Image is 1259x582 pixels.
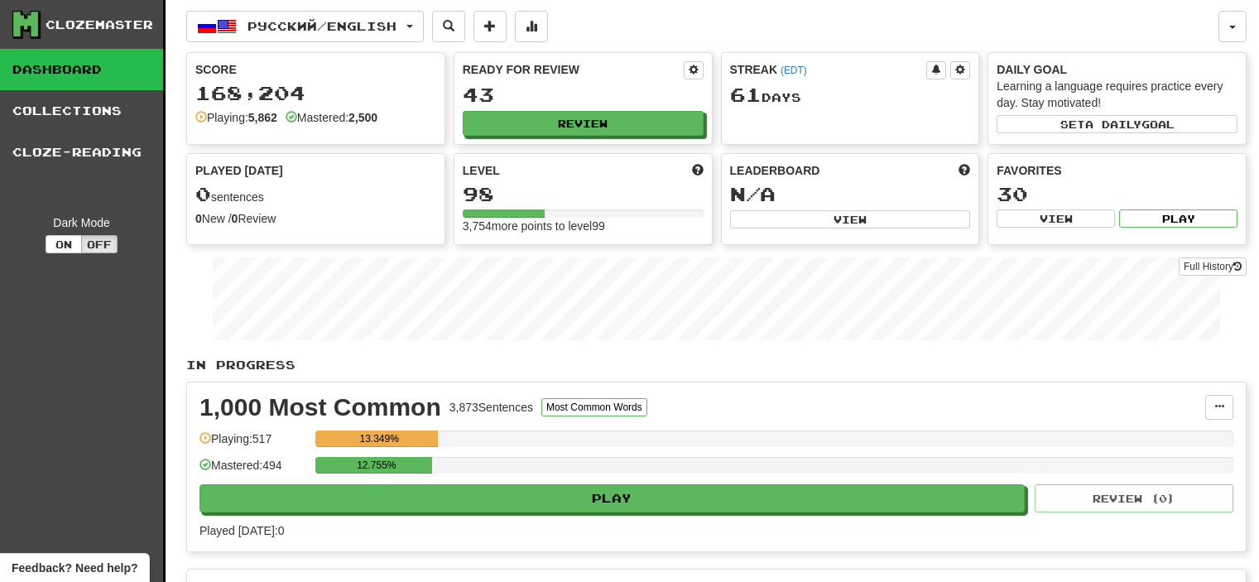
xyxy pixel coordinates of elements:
span: Open feedback widget [12,560,137,576]
div: New / Review [195,210,436,227]
span: Played [DATE]: 0 [199,524,284,537]
div: 168,204 [195,83,436,103]
span: This week in points, UTC [959,162,970,179]
button: View [997,209,1115,228]
div: Playing: [195,109,277,126]
span: Русский / English [247,19,396,33]
div: 98 [463,184,704,204]
button: Review (0) [1035,484,1233,512]
strong: 5,862 [248,111,277,124]
button: Play [199,484,1025,512]
div: Clozemaster [46,17,153,33]
div: 13.349% [320,430,438,447]
span: Score more points to level up [692,162,704,179]
div: Streak [730,61,927,78]
div: Playing: 517 [199,430,307,458]
strong: 0 [195,212,202,225]
span: 61 [730,83,762,106]
div: Learning a language requires practice every day. Stay motivated! [997,78,1237,111]
button: More stats [515,11,548,42]
div: 12.755% [320,457,432,474]
div: Score [195,61,436,78]
div: 43 [463,84,704,105]
button: Most Common Words [541,398,647,416]
span: Leaderboard [730,162,820,179]
button: Review [463,111,704,136]
button: View [730,210,971,228]
strong: 2,500 [348,111,377,124]
div: Favorites [997,162,1237,179]
div: sentences [195,184,436,205]
button: Seta dailygoal [997,115,1237,133]
div: Daily Goal [997,61,1237,78]
p: In Progress [186,357,1247,373]
span: N/A [730,182,776,205]
div: Day s [730,84,971,106]
span: Played [DATE] [195,162,283,179]
button: Off [81,235,118,253]
button: Русский/English [186,11,424,42]
button: Search sentences [432,11,465,42]
div: Mastered: [286,109,377,126]
div: 3,754 more points to level 99 [463,218,704,234]
button: On [46,235,82,253]
div: 3,873 Sentences [449,399,533,416]
span: 0 [195,182,211,205]
div: Dark Mode [12,214,151,231]
button: Play [1119,209,1237,228]
div: 30 [997,184,1237,204]
span: Level [463,162,500,179]
span: a daily [1085,118,1141,130]
div: Mastered: 494 [199,457,307,484]
a: Full History [1179,257,1247,276]
div: Ready for Review [463,61,684,78]
div: 1,000 Most Common [199,395,441,420]
a: (EDT) [781,65,807,76]
strong: 0 [232,212,238,225]
button: Add sentence to collection [473,11,507,42]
